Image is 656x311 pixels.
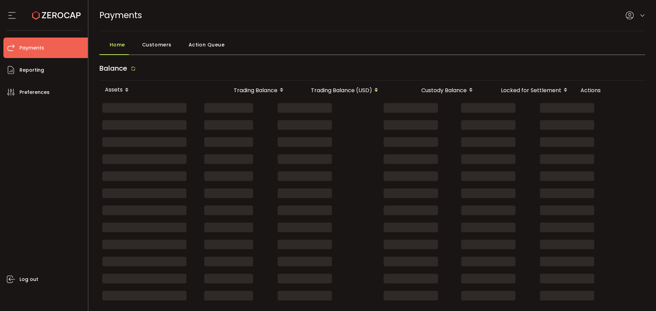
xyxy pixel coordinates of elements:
[575,86,643,94] div: Actions
[99,9,142,21] span: Payments
[386,84,480,96] div: Custody Balance
[291,84,386,96] div: Trading Balance (USD)
[19,274,38,284] span: Log out
[480,84,575,96] div: Locked for Settlement
[189,38,225,52] span: Action Queue
[205,84,291,96] div: Trading Balance
[19,87,50,97] span: Preferences
[99,84,205,96] div: Assets
[99,63,127,73] span: Balance
[19,43,44,53] span: Payments
[110,38,125,52] span: Home
[142,38,172,52] span: Customers
[19,65,44,75] span: Reporting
